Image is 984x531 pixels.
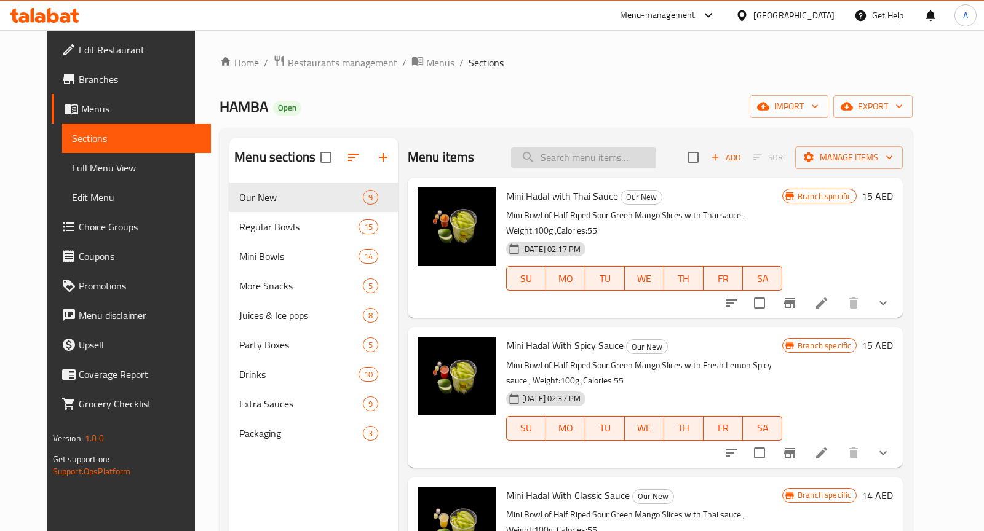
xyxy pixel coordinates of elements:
[229,419,398,448] div: Packaging3
[839,288,868,318] button: delete
[411,55,454,71] a: Menus
[664,266,704,291] button: TH
[229,183,398,212] div: Our New9
[79,249,201,264] span: Coupons
[52,271,211,301] a: Promotions
[506,336,624,355] span: Mini Hadal With Spicy Sauce
[506,266,546,291] button: SU
[363,278,378,293] div: items
[805,150,893,165] span: Manage items
[459,55,464,70] li: /
[52,242,211,271] a: Coupons
[669,270,699,288] span: TH
[79,219,201,234] span: Choice Groups
[876,446,891,460] svg: Show Choices
[633,489,673,503] span: Our New
[862,487,893,504] h6: 14 AED
[239,396,363,411] span: Extra Sauces
[585,266,625,291] button: TU
[85,430,104,446] span: 1.0.0
[868,288,898,318] button: show more
[747,440,772,466] span: Select to update
[229,301,398,330] div: Juices & Ice pops8
[239,278,363,293] div: More Snacks
[747,290,772,316] span: Select to update
[363,192,378,203] span: 9
[72,131,201,146] span: Sections
[795,146,903,169] button: Manage items
[288,55,397,70] span: Restaurants management
[62,183,211,212] a: Edit Menu
[229,242,398,271] div: Mini Bowls14
[79,337,201,352] span: Upsell
[220,93,268,120] span: HAMBA
[363,280,378,292] span: 5
[239,190,363,205] span: Our New
[313,144,339,170] span: Select all sections
[52,35,211,65] a: Edit Restaurant
[704,416,743,441] button: FR
[793,489,856,501] span: Branch specific
[53,430,83,446] span: Version:
[359,219,378,234] div: items
[862,187,893,205] h6: 15 AED
[79,396,201,411] span: Grocery Checklist
[590,419,620,437] span: TU
[963,9,968,22] span: A
[239,308,363,323] div: Juices & Ice pops
[53,463,131,479] a: Support.OpsPlatform
[625,416,664,441] button: WE
[426,55,454,70] span: Menus
[52,389,211,419] a: Grocery Checklist
[546,416,585,441] button: MO
[79,72,201,87] span: Branches
[52,65,211,94] a: Branches
[620,8,696,23] div: Menu-management
[52,94,211,124] a: Menus
[229,271,398,301] div: More Snacks5
[62,153,211,183] a: Full Menu View
[506,187,618,205] span: Mini Hadal with Thai Sauce
[546,266,585,291] button: MO
[743,416,782,441] button: SA
[363,310,378,321] span: 8
[53,451,109,467] span: Get support on:
[229,178,398,453] nav: Menu sections
[239,367,358,382] div: Drinks
[708,270,738,288] span: FR
[418,187,496,266] img: Mini Hadal with Thai Sauce
[339,143,368,172] span: Sort sections
[704,266,743,291] button: FR
[469,55,504,70] span: Sections
[234,148,315,167] h2: Menu sections
[745,148,795,167] span: Select section first
[229,389,398,419] div: Extra Sauces9
[264,55,268,70] li: /
[239,249,358,264] span: Mini Bowls
[506,358,782,388] p: Mini Bowl of Half Riped Sour Green Mango Slices with Fresh Lemon Spicy sauce , Weight:100g ,Calor...
[363,339,378,351] span: 5
[743,266,782,291] button: SA
[239,219,358,234] span: Regular Bowls
[220,55,259,70] a: Home
[630,270,659,288] span: WE
[239,337,363,352] div: Party Boxes
[62,124,211,153] a: Sections
[708,419,738,437] span: FR
[229,330,398,360] div: Party Boxes5
[512,270,541,288] span: SU
[630,419,659,437] span: WE
[363,308,378,323] div: items
[363,337,378,352] div: items
[506,486,630,505] span: Mini Hadal With Classic Sauce
[359,367,378,382] div: items
[79,278,201,293] span: Promotions
[359,251,378,262] span: 14
[506,416,546,441] button: SU
[585,416,625,441] button: TU
[79,308,201,323] span: Menu disclaimer
[709,151,742,165] span: Add
[359,249,378,264] div: items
